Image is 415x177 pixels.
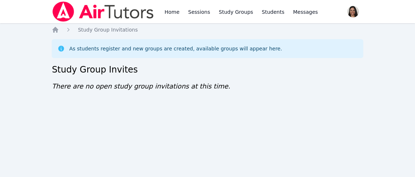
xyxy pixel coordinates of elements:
span: Messages [293,8,318,16]
div: As students register and new groups are created, available groups will appear here. [69,45,282,52]
span: Study Group Invitations [78,27,137,33]
h2: Study Group Invites [52,64,363,75]
span: There are no open study group invitations at this time. [52,82,230,90]
a: Study Group Invitations [78,26,137,33]
nav: Breadcrumb [52,26,363,33]
img: Air Tutors [52,1,154,22]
